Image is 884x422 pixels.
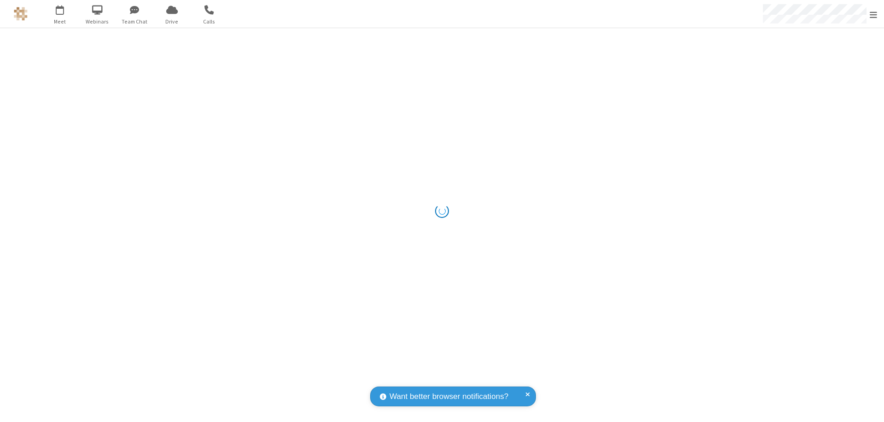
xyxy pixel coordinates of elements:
[155,18,189,26] span: Drive
[192,18,227,26] span: Calls
[43,18,77,26] span: Meet
[390,391,508,403] span: Want better browser notifications?
[80,18,115,26] span: Webinars
[14,7,28,21] img: QA Selenium DO NOT DELETE OR CHANGE
[117,18,152,26] span: Team Chat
